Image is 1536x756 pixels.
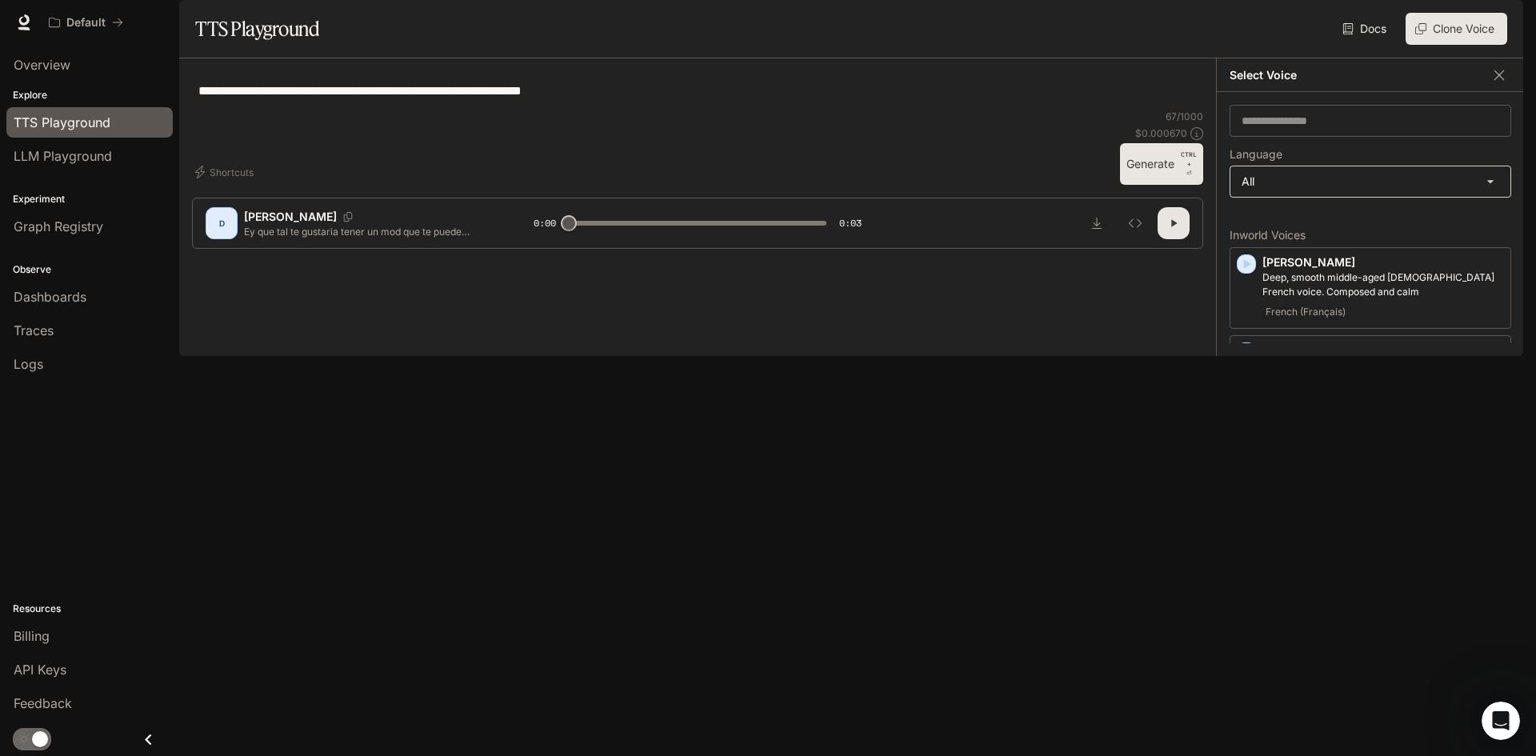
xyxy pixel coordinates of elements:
p: Deep, smooth middle-aged male French voice. Composed and calm [1262,270,1504,299]
button: Clone Voice [1406,13,1507,45]
p: CTRL + [1181,150,1197,169]
p: [PERSON_NAME] [1262,254,1504,270]
button: Download audio [1081,207,1113,239]
p: Default [66,16,106,30]
p: [PERSON_NAME] [1262,342,1504,358]
p: [PERSON_NAME] [244,209,337,225]
div: D [209,210,234,236]
button: Inspect [1119,207,1151,239]
span: French (Français) [1262,302,1349,322]
span: 0:00 [534,215,556,231]
button: Shortcuts [192,159,260,185]
a: Docs [1339,13,1393,45]
h1: TTS Playground [195,13,319,45]
p: Inworld Voices [1230,230,1511,241]
span: 0:03 [839,215,862,231]
p: Language [1230,149,1282,160]
iframe: Intercom live chat [1482,702,1520,740]
p: ⏎ [1181,150,1197,178]
p: Ey que tal te gustaria tener un mod que te puede ayudar en box pvp? [244,225,495,238]
button: Copy Voice ID [337,212,359,222]
button: All workspaces [42,6,130,38]
p: 67 / 1000 [1166,110,1203,123]
button: GenerateCTRL +⏎ [1120,143,1203,185]
p: $ 0.000670 [1135,126,1187,140]
div: All [1230,166,1510,197]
